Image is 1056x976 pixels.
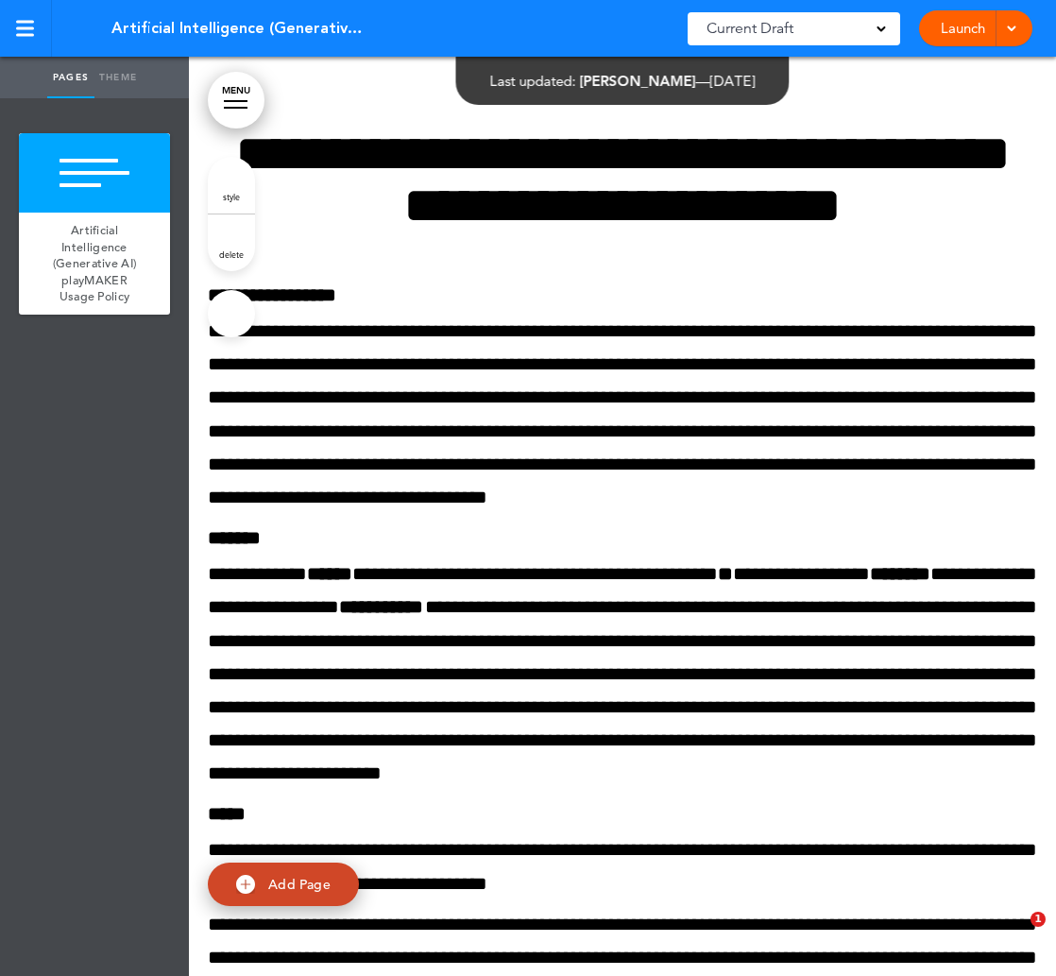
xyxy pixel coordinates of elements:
span: delete [219,248,244,260]
span: [PERSON_NAME] [580,72,696,90]
a: delete [208,214,255,271]
img: add.svg [236,875,255,894]
span: Current Draft [707,15,793,42]
span: 1 [1030,912,1046,927]
a: Pages [47,57,94,98]
span: Artificial Intelligence (Generative AI) playMAKER Usage Policy [111,18,366,39]
span: Last updated: [490,72,576,90]
a: MENU [208,72,264,128]
iframe: Intercom live chat [992,912,1037,957]
a: Artificial Intelligence (Generative AI) playMAKER Usage Policy [19,213,170,315]
span: style [223,191,240,202]
a: Launch [933,10,993,46]
span: Add Page [268,876,331,893]
a: Theme [94,57,142,98]
div: — [490,74,756,88]
a: style [208,157,255,214]
span: [DATE] [710,72,756,90]
a: Add Page [208,863,359,907]
span: Artificial Intelligence (Generative AI) playMAKER Usage Policy [53,222,137,304]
